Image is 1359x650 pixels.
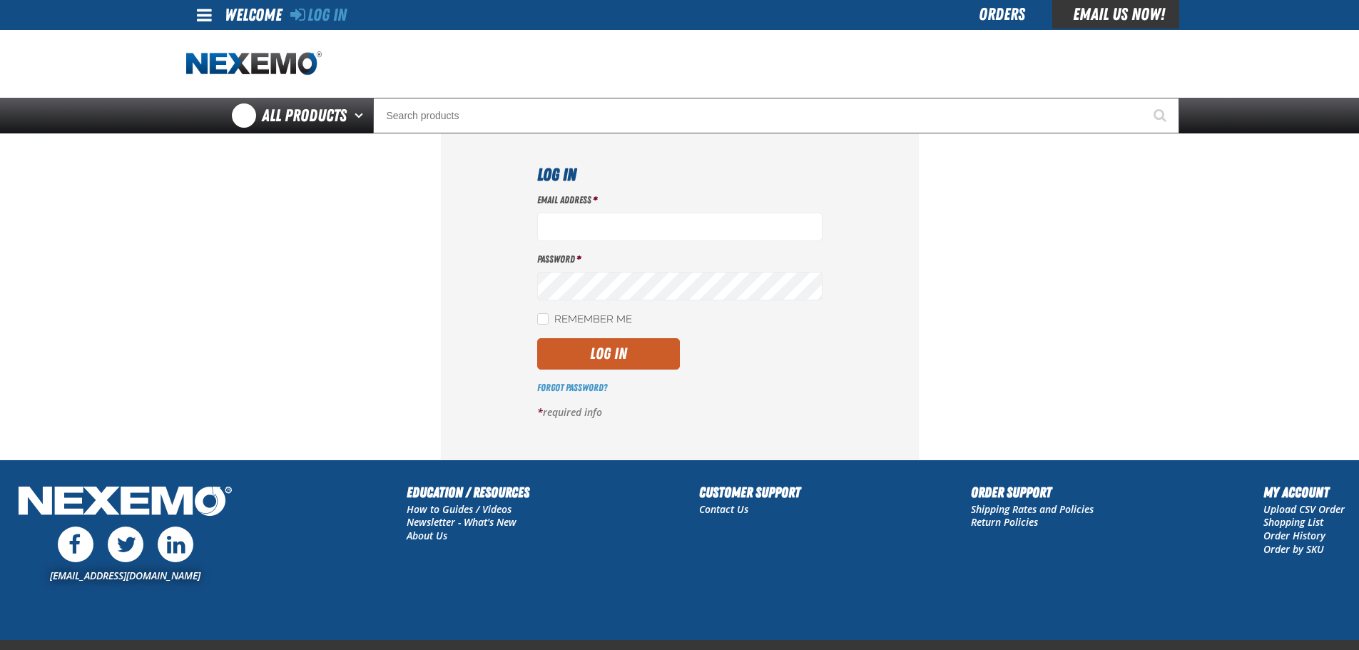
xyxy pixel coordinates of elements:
a: Log In [290,5,347,25]
label: Remember Me [537,313,632,327]
button: Log In [537,338,680,370]
a: Forgot Password? [537,382,607,393]
a: Order History [1263,529,1325,542]
h2: Education / Resources [407,482,529,503]
input: Remember Me [537,313,549,325]
button: Open All Products pages [350,98,373,133]
a: Order by SKU [1263,542,1324,556]
span: All Products [262,103,347,128]
a: About Us [407,529,447,542]
a: Newsletter - What's New [407,515,516,529]
a: Upload CSV Order [1263,502,1345,516]
img: Nexemo logo [186,51,322,76]
a: How to Guides / Videos [407,502,511,516]
a: Shipping Rates and Policies [971,502,1094,516]
input: Search [373,98,1179,133]
p: required info [537,406,823,420]
a: [EMAIL_ADDRESS][DOMAIN_NAME] [50,569,200,582]
a: Shopping List [1263,515,1323,529]
a: Contact Us [699,502,748,516]
label: Email Address [537,193,823,207]
button: Start Searching [1144,98,1179,133]
a: Return Policies [971,515,1038,529]
a: Home [186,51,322,76]
label: Password [537,253,823,266]
h2: Order Support [971,482,1094,503]
h2: My Account [1263,482,1345,503]
h2: Customer Support [699,482,800,503]
img: Nexemo Logo [14,482,236,524]
h1: Log In [537,162,823,188]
